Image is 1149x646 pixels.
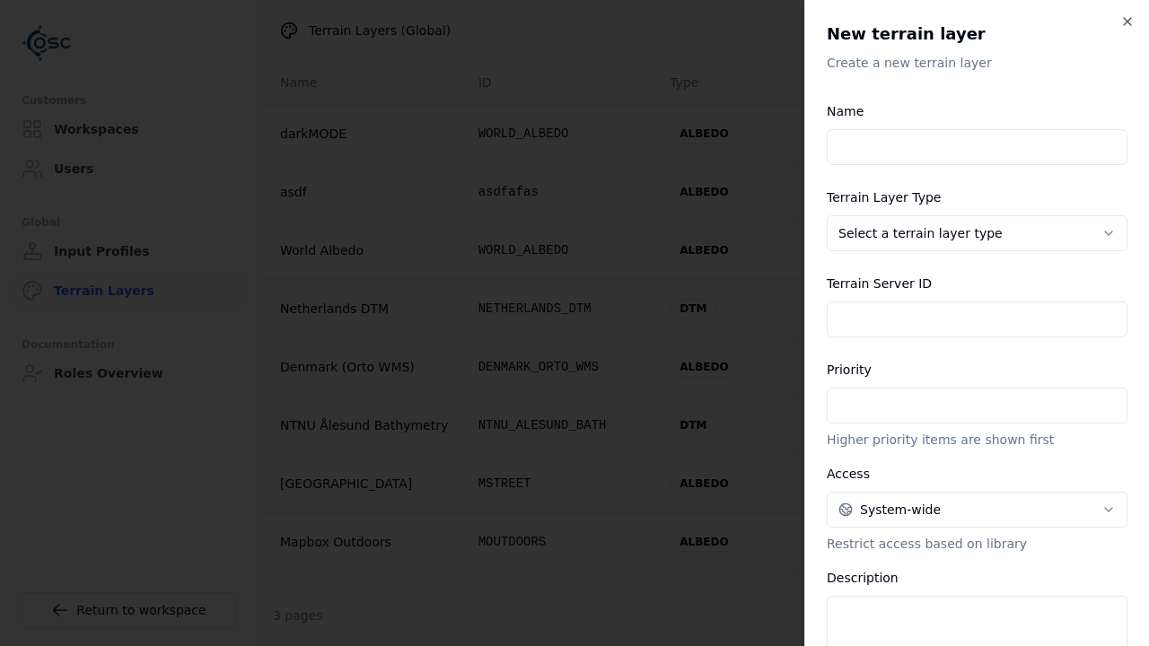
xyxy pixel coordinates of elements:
[827,467,870,481] label: Access
[827,571,899,585] label: Description
[827,22,1127,47] h2: New terrain layer
[827,54,1127,72] p: Create a new terrain layer
[827,104,864,118] label: Name
[827,276,932,291] label: Terrain Server ID
[827,190,941,205] label: Terrain Layer Type
[827,535,1127,553] p: Restrict access based on library
[827,362,872,377] label: Priority
[827,431,1127,449] p: Higher priority items are shown first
